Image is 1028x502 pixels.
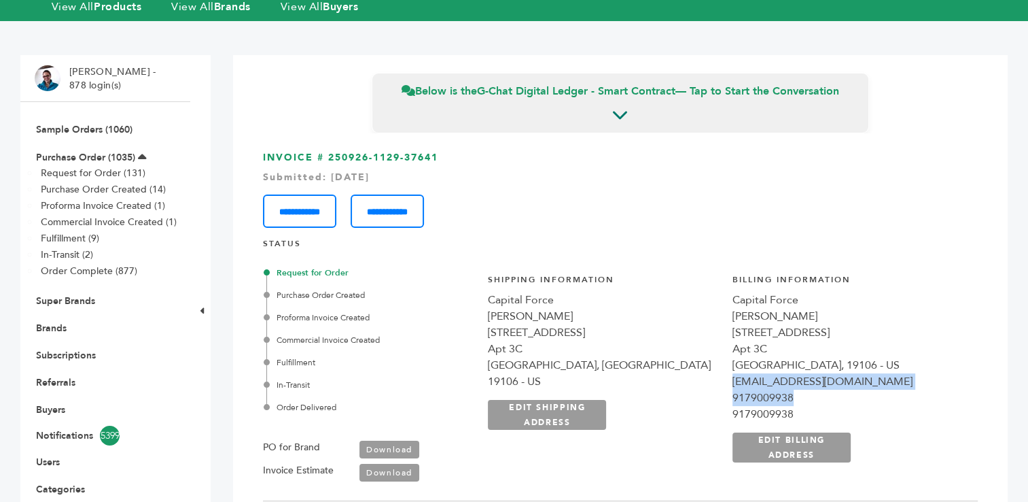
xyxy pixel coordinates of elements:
a: Categories [36,483,85,496]
h4: Shipping Information [488,274,718,292]
a: Brands [36,322,67,335]
a: Proforma Invoice Created (1) [41,199,165,212]
a: In-Transit (2) [41,248,93,261]
a: Super Brands [36,295,95,307]
a: Subscriptions [36,349,96,362]
a: EDIT BILLING ADDRESS [732,433,851,463]
h3: INVOICE # 250926-1129-37641 [263,151,978,228]
div: Submitted: [DATE] [263,171,978,184]
div: 9179009938 [732,390,963,406]
div: Purchase Order Created [266,289,473,301]
div: [STREET_ADDRESS] [732,324,963,341]
a: EDIT SHIPPING ADDRESS [488,400,606,430]
h4: STATUS [263,238,978,256]
label: Invoice Estimate [263,463,334,479]
div: Fulfillment [266,356,473,369]
div: [STREET_ADDRESS] [488,324,718,341]
span: Below is the — Tap to Start the Conversation [402,84,839,99]
a: Fulfillment (9) [41,232,99,245]
a: Referrals [36,376,75,389]
a: Purchase Order Created (14) [41,183,166,196]
div: Apt 3C [732,341,963,357]
div: Proforma Invoice Created [266,312,473,324]
a: Users [36,456,60,469]
a: Buyers [36,403,65,416]
label: PO for Brand [263,439,320,456]
a: Download [359,464,419,482]
div: [PERSON_NAME] [488,308,718,324]
div: [EMAIL_ADDRESS][DOMAIN_NAME] [732,373,963,390]
li: [PERSON_NAME] - 878 login(s) [69,65,159,92]
div: Capital Force [488,292,718,308]
a: Commercial Invoice Created (1) [41,216,177,229]
div: Commercial Invoice Created [266,334,473,346]
div: [GEOGRAPHIC_DATA], 19106 - US [732,357,963,373]
a: Download [359,441,419,458]
div: [PERSON_NAME] [732,308,963,324]
div: Apt 3C [488,341,718,357]
div: Request for Order [266,267,473,279]
div: Capital Force [732,292,963,308]
div: 9179009938 [732,406,963,422]
span: 5399 [100,426,120,446]
a: Notifications5399 [36,426,175,446]
div: Order Delivered [266,401,473,414]
a: Purchase Order (1035) [36,151,135,164]
a: Sample Orders (1060) [36,123,132,136]
a: Order Complete (877) [41,265,137,278]
h4: Billing Information [732,274,963,292]
div: [GEOGRAPHIC_DATA], [GEOGRAPHIC_DATA] 19106 - US [488,357,718,390]
strong: G-Chat Digital Ledger - Smart Contract [477,84,675,99]
a: Request for Order (131) [41,167,145,180]
div: In-Transit [266,379,473,391]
